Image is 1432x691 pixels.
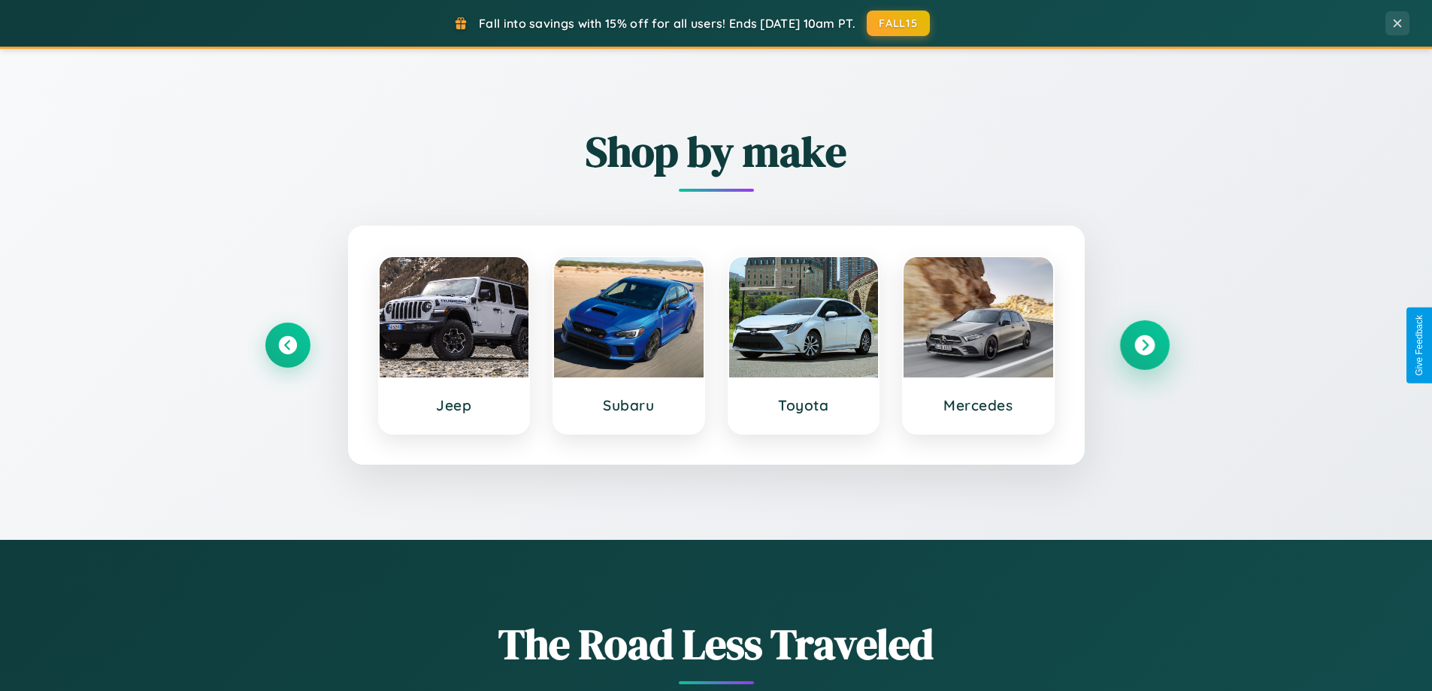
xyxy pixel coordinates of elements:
[867,11,930,36] button: FALL15
[479,16,855,31] span: Fall into savings with 15% off for all users! Ends [DATE] 10am PT.
[569,396,689,414] h3: Subaru
[919,396,1038,414] h3: Mercedes
[744,396,864,414] h3: Toyota
[395,396,514,414] h3: Jeep
[265,123,1167,180] h2: Shop by make
[1414,315,1424,376] div: Give Feedback
[265,615,1167,673] h1: The Road Less Traveled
